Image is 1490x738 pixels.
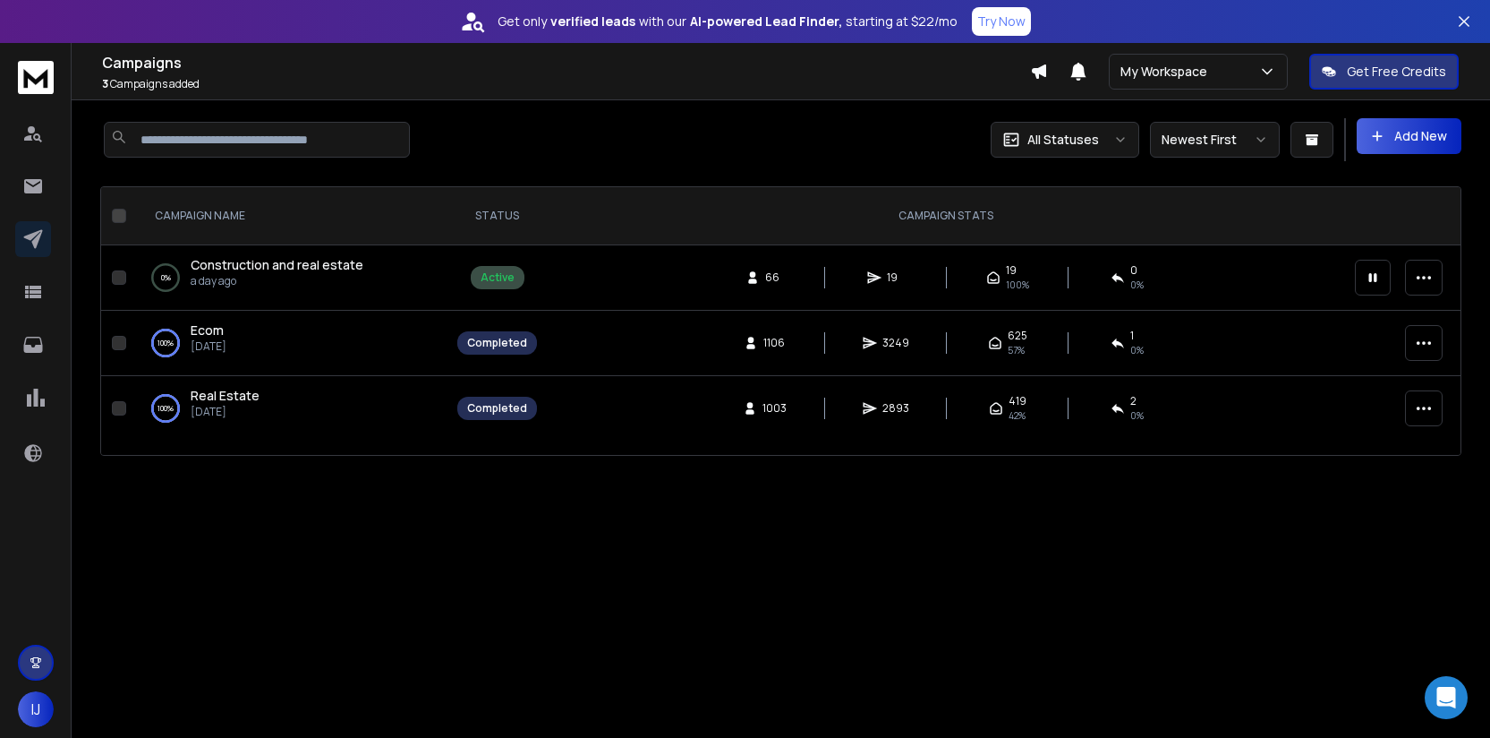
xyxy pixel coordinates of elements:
p: [DATE] [191,405,260,419]
p: Try Now [977,13,1026,30]
span: 625 [1008,329,1027,343]
p: Get Free Credits [1347,63,1446,81]
h1: Campaigns [102,52,1030,73]
td: 100%Real Estate[DATE] [133,376,447,442]
th: STATUS [447,187,548,245]
td: 100%Ecom[DATE] [133,311,447,376]
button: Add New [1357,118,1461,154]
button: Try Now [972,7,1031,36]
span: 19 [887,270,905,285]
span: 0 % [1130,408,1144,423]
span: Ecom [191,322,224,339]
span: 0 % [1130,278,1144,292]
a: Ecom [191,322,224,339]
span: 42 % [1009,408,1026,423]
span: 2893 [882,401,909,416]
span: Real Estate [191,387,260,404]
span: 19 [1006,263,1017,278]
p: a day ago [191,274,363,288]
p: Get only with our starting at $22/mo [498,13,958,30]
span: Construction and real estate [191,256,363,273]
button: Newest First [1150,122,1280,158]
span: 100 % [1006,278,1029,292]
strong: verified leads [550,13,635,30]
a: Real Estate [191,387,260,405]
button: IJ [18,691,54,727]
span: 3 [102,76,108,91]
th: CAMPAIGN NAME [133,187,447,245]
span: 2 [1130,394,1137,408]
span: 3249 [882,336,909,350]
span: 1106 [763,336,785,350]
span: 1003 [762,401,787,416]
div: Completed [467,401,527,416]
strong: AI-powered Lead Finder, [690,13,842,30]
p: 100 % [158,334,174,352]
p: My Workspace [1120,63,1214,81]
p: 100 % [158,399,174,417]
img: logo [18,61,54,94]
span: 0 [1130,263,1137,278]
th: CAMPAIGN STATS [548,187,1344,245]
div: Active [481,270,515,285]
p: 0 % [161,269,171,287]
p: All Statuses [1027,131,1099,149]
span: 419 [1009,394,1026,408]
td: 0%Construction and real estatea day ago [133,245,447,311]
span: 0 % [1130,343,1144,357]
span: 66 [765,270,783,285]
a: Construction and real estate [191,256,363,274]
div: Open Intercom Messenger [1425,676,1468,719]
button: Get Free Credits [1309,54,1459,90]
p: Campaigns added [102,77,1030,91]
span: 1 [1130,329,1134,343]
span: 57 % [1008,343,1025,357]
div: Completed [467,336,527,350]
p: [DATE] [191,339,226,354]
